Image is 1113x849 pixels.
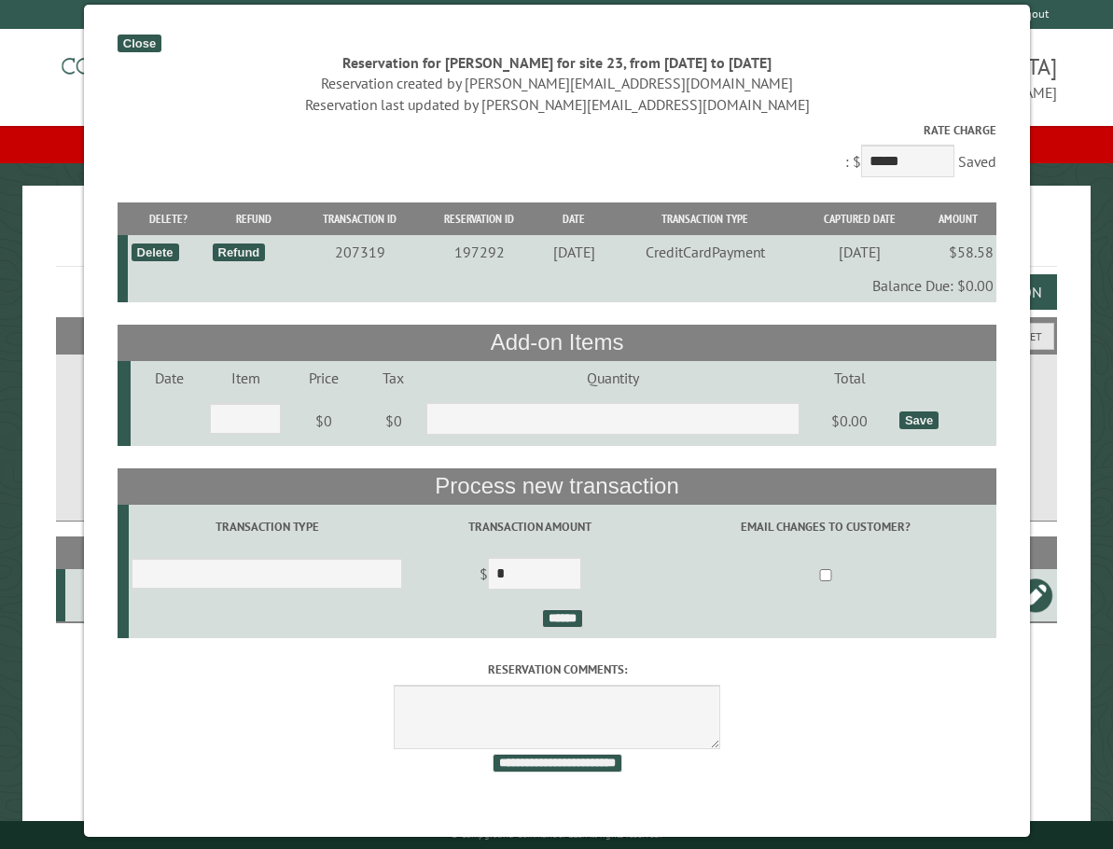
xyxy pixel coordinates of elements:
td: $0 [363,395,424,447]
td: $0.00 [802,395,896,447]
div: Reservation created by [PERSON_NAME][EMAIL_ADDRESS][DOMAIN_NAME] [117,73,995,93]
th: Transaction Type [610,202,800,235]
div: Delete [131,244,178,261]
th: Process new transaction [117,468,995,504]
span: Saved [958,152,996,171]
th: Amount [919,202,995,235]
small: © Campground Commander LLC. All rights reserved. [451,828,661,841]
td: 197292 [421,235,537,269]
th: Captured Date [800,202,919,235]
th: Add-on Items [117,325,995,360]
td: [DATE] [537,235,610,269]
td: Total [802,361,896,395]
label: Transaction Amount [408,518,652,536]
div: Save [898,411,938,429]
td: Tax [363,361,424,395]
th: Reservation ID [421,202,537,235]
div: Refund [212,244,265,261]
th: Transaction ID [298,202,420,235]
td: Quantity [424,361,803,395]
label: Rate Charge [117,121,995,139]
td: Balance Due: $0.00 [128,269,996,302]
td: $ [404,550,655,602]
div: 23 [73,586,123,605]
div: : $ [117,121,995,182]
th: Site [65,536,126,569]
img: Campground Commander [56,36,289,109]
td: Item [207,361,284,395]
td: Price [284,361,363,395]
th: Date [537,202,610,235]
div: Reservation for [PERSON_NAME] for site 23, from [DATE] to [DATE] [117,52,995,73]
div: Close [117,35,160,52]
td: 207319 [298,235,420,269]
label: Transaction Type [132,518,401,536]
label: Reservation comments: [117,661,995,678]
td: $0 [284,395,363,447]
td: Date [130,361,206,395]
th: Delete? [128,202,209,235]
th: Refund [209,202,299,235]
td: $58.58 [919,235,995,269]
td: CreditCardPayment [610,235,800,269]
label: Email changes to customer? [658,518,993,536]
h1: Reservations [56,216,1058,267]
h2: Filters [56,317,1058,353]
div: Reservation last updated by [PERSON_NAME][EMAIL_ADDRESS][DOMAIN_NAME] [117,94,995,115]
td: [DATE] [800,235,919,269]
